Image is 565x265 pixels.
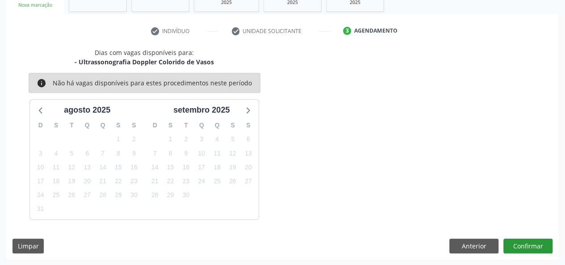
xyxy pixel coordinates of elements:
[75,57,214,67] div: - Ultrassonografia Doppler Colorido de Vasos
[112,133,125,146] span: sexta-feira, 1 de agosto de 2025
[96,161,109,173] span: quinta-feira, 14 de agosto de 2025
[226,175,239,188] span: sexta-feira, 26 de setembro de 2025
[164,189,177,202] span: segunda-feira, 29 de setembro de 2025
[354,27,398,35] div: Agendamento
[53,78,252,88] div: Não há vagas disponíveis para estes procedimentos neste período
[164,161,177,173] span: segunda-feira, 15 de setembro de 2025
[128,161,140,173] span: sábado, 16 de agosto de 2025
[112,189,125,202] span: sexta-feira, 29 de agosto de 2025
[95,118,111,132] div: Q
[242,133,255,146] span: sábado, 6 de setembro de 2025
[343,27,351,35] div: 3
[81,147,93,160] span: quarta-feira, 6 de agosto de 2025
[226,133,239,146] span: sexta-feira, 5 de setembro de 2025
[81,175,93,188] span: quarta-feira, 20 de agosto de 2025
[128,175,140,188] span: sábado, 23 de agosto de 2025
[211,147,223,160] span: quinta-feira, 11 de setembro de 2025
[449,239,498,254] button: Anterior
[128,133,140,146] span: sábado, 2 de agosto de 2025
[211,175,223,188] span: quinta-feira, 25 de setembro de 2025
[65,147,78,160] span: terça-feira, 5 de agosto de 2025
[37,78,46,88] i: info
[163,118,178,132] div: S
[33,118,48,132] div: D
[126,118,142,132] div: S
[503,239,552,254] button: Confirmar
[96,175,109,188] span: quinta-feira, 21 de agosto de 2025
[128,147,140,160] span: sábado, 9 de agosto de 2025
[65,189,78,202] span: terça-feira, 26 de agosto de 2025
[242,161,255,173] span: sábado, 20 de setembro de 2025
[170,104,233,116] div: setembro 2025
[178,118,194,132] div: T
[147,118,163,132] div: D
[180,175,192,188] span: terça-feira, 23 de setembro de 2025
[149,175,161,188] span: domingo, 21 de setembro de 2025
[226,147,239,160] span: sexta-feira, 12 de setembro de 2025
[81,189,93,202] span: quarta-feira, 27 de agosto de 2025
[13,2,58,8] div: Nova marcação
[226,161,239,173] span: sexta-feira, 19 de setembro de 2025
[34,203,47,215] span: domingo, 31 de agosto de 2025
[180,133,192,146] span: terça-feira, 2 de setembro de 2025
[50,189,63,202] span: segunda-feira, 25 de agosto de 2025
[195,147,208,160] span: quarta-feira, 10 de setembro de 2025
[65,161,78,173] span: terça-feira, 12 de agosto de 2025
[112,161,125,173] span: sexta-feira, 15 de agosto de 2025
[34,175,47,188] span: domingo, 17 de agosto de 2025
[242,147,255,160] span: sábado, 13 de setembro de 2025
[111,118,126,132] div: S
[149,161,161,173] span: domingo, 14 de setembro de 2025
[34,189,47,202] span: domingo, 24 de agosto de 2025
[50,175,63,188] span: segunda-feira, 18 de agosto de 2025
[211,161,223,173] span: quinta-feira, 18 de setembro de 2025
[128,189,140,202] span: sábado, 30 de agosto de 2025
[81,161,93,173] span: quarta-feira, 13 de agosto de 2025
[149,189,161,202] span: domingo, 28 de setembro de 2025
[225,118,241,132] div: S
[180,189,192,202] span: terça-feira, 30 de setembro de 2025
[50,147,63,160] span: segunda-feira, 4 de agosto de 2025
[209,118,225,132] div: Q
[34,147,47,160] span: domingo, 3 de agosto de 2025
[211,133,223,146] span: quinta-feira, 4 de setembro de 2025
[195,161,208,173] span: quarta-feira, 17 de setembro de 2025
[164,147,177,160] span: segunda-feira, 8 de setembro de 2025
[164,133,177,146] span: segunda-feira, 1 de setembro de 2025
[60,104,114,116] div: agosto 2025
[96,189,109,202] span: quinta-feira, 28 de agosto de 2025
[195,175,208,188] span: quarta-feira, 24 de setembro de 2025
[112,175,125,188] span: sexta-feira, 22 de agosto de 2025
[195,133,208,146] span: quarta-feira, 3 de setembro de 2025
[112,147,125,160] span: sexta-feira, 8 de agosto de 2025
[75,48,214,67] div: Dias com vagas disponíveis para:
[50,161,63,173] span: segunda-feira, 11 de agosto de 2025
[240,118,256,132] div: S
[96,147,109,160] span: quinta-feira, 7 de agosto de 2025
[34,161,47,173] span: domingo, 10 de agosto de 2025
[194,118,209,132] div: Q
[64,118,80,132] div: T
[80,118,95,132] div: Q
[180,161,192,173] span: terça-feira, 16 de setembro de 2025
[65,175,78,188] span: terça-feira, 19 de agosto de 2025
[164,175,177,188] span: segunda-feira, 22 de setembro de 2025
[180,147,192,160] span: terça-feira, 9 de setembro de 2025
[48,118,64,132] div: S
[242,175,255,188] span: sábado, 27 de setembro de 2025
[149,147,161,160] span: domingo, 7 de setembro de 2025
